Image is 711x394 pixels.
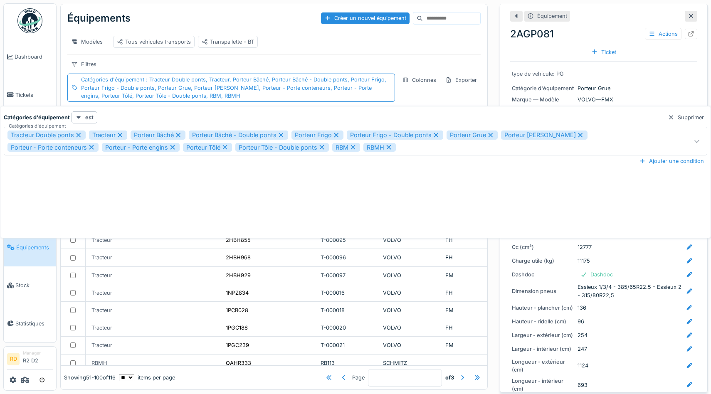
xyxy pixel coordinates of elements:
div: Manager [23,350,53,356]
div: FH [445,324,501,332]
div: Tracteur [91,341,112,349]
div: VOLVO [383,324,439,332]
div: Tracteur [91,324,112,332]
div: Marque — Modèle [512,96,574,103]
div: 136 [578,304,586,312]
div: 2HBH968 [226,254,251,261]
li: RD [7,353,20,365]
div: RBMH [91,359,107,367]
div: Hauteur - ridelle (cm) [512,318,574,325]
div: Porteur Bâché [131,131,185,140]
div: VOLVO [383,289,439,297]
div: RBM [332,143,360,152]
div: FH [445,236,501,244]
div: VOLVO [383,271,439,279]
div: T-000016 [321,289,376,297]
div: 247 [578,345,587,353]
div: Transpallette - BT [202,38,254,46]
div: T-000021 [321,341,376,349]
div: Tracteur [91,236,112,244]
div: Exporter [442,74,481,86]
div: FH [445,254,501,261]
div: Dashdoc [512,271,574,278]
div: QAHR333 [226,359,251,367]
span: Dashboard [15,53,53,61]
div: Porteur Frigo [291,131,343,140]
span: Statistiques [15,320,53,328]
div: Porteur - Porte engins [102,143,180,152]
div: VOLVO [383,236,439,244]
div: FM [445,341,501,349]
div: 254 [578,331,588,339]
div: Tracteur [91,289,112,297]
div: Ajouter une condition [636,155,707,167]
div: Supprimer [664,112,707,123]
div: Porteur [PERSON_NAME] [501,131,588,140]
div: VOLVO [383,341,439,349]
div: Showing 51 - 100 of 116 [64,373,116,381]
div: SCHMITZ [383,359,439,367]
div: T-000095 [321,236,376,244]
label: Catégories d'équipement [7,123,68,130]
div: VOLVO [383,306,439,314]
div: Dimension pneus [512,287,574,295]
div: 1124 [578,362,588,369]
div: Tracteur [91,254,112,261]
div: Porteur - Porte conteneurs [7,143,99,152]
div: 12777 [578,243,592,251]
span: Tickets [15,91,53,99]
div: 11175 [578,257,590,265]
div: Colonnes [398,74,440,86]
div: Tracteur [91,271,112,279]
div: Porteur Bâché - Double ponts [189,131,288,140]
div: Modèles [67,36,106,48]
div: Porteur Grue [447,131,498,140]
div: 2AGP081 [510,27,697,42]
div: Cc (cm³) [512,243,574,251]
div: 1NPZ834 [226,289,249,297]
div: Dashdoc [590,271,613,278]
div: FM [445,306,501,314]
div: FH [445,289,501,297]
div: T-000020 [321,324,376,332]
span: : Tracteur Double ponts, Tracteur, Porteur Bâché, Porteur Bâché - Double ponts, Porteur Frigo, Po... [81,76,386,98]
div: Largeur - intérieur (cm) [512,345,574,353]
div: VOLVO [383,254,439,261]
div: RBMH [363,143,396,152]
span: Stock [15,281,53,289]
div: 2HBH929 [226,271,251,279]
strong: est [85,113,94,121]
div: Catégories d'équipement [81,76,391,100]
div: Tracteur [91,306,112,314]
span: Équipements [16,244,53,251]
div: Équipements [67,7,131,29]
div: 1PCB028 [226,306,248,314]
div: Largeur - extérieur (cm) [512,331,574,339]
div: Ticket [588,47,620,58]
div: T-000018 [321,306,376,314]
div: Longueur - intérieur (cm) [512,377,574,393]
div: Porteur Grue [512,84,696,92]
div: Créer un nouvel équipement [321,12,410,24]
div: FM [445,271,501,279]
div: 1PGC188 [226,324,248,332]
div: Porteur Frigo - Double ponts [347,131,443,140]
div: items per page [119,373,175,381]
li: R2 D2 [23,350,53,368]
div: Filtres [67,58,100,70]
div: Charge utile (kg) [512,257,574,265]
div: 1PGC239 [226,341,249,349]
div: Tracteur [89,131,127,140]
div: 96 [578,318,584,325]
div: T-000097 [321,271,376,279]
div: Actions [645,28,681,40]
div: T-000096 [321,254,376,261]
div: Hauteur - plancher (cm) [512,304,574,312]
div: RB113 [321,359,376,367]
strong: Catégories d'équipement [4,113,70,121]
div: Porteur Tôle - Double ponts [235,143,329,152]
img: Badge_color-CXgf-gQk.svg [17,8,42,33]
div: Tracteur Double ponts [7,131,86,140]
strong: of 3 [445,373,454,381]
div: Longueur - extérieur (cm) [512,358,574,374]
